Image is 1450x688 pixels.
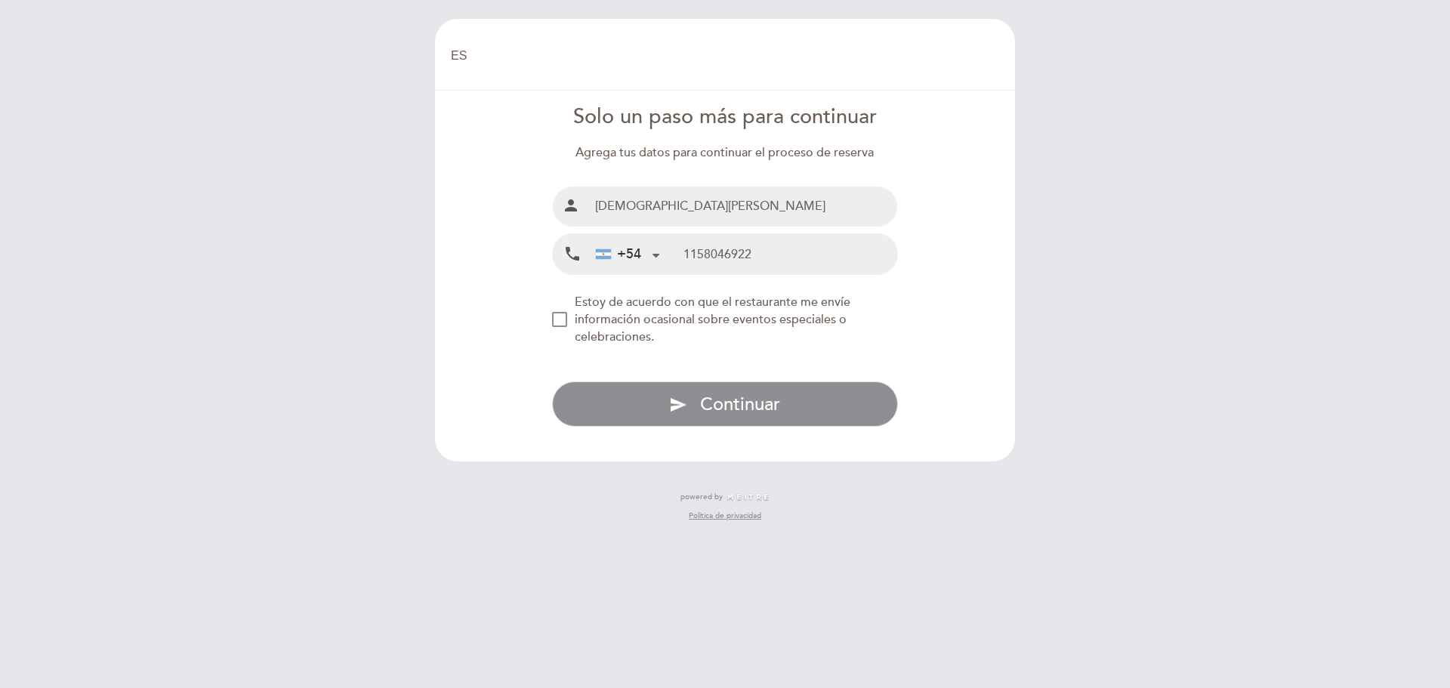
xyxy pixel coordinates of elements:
i: send [669,396,687,414]
input: Teléfono Móvil [683,234,897,274]
span: Estoy de acuerdo con que el restaurante me envíe información ocasional sobre eventos especiales o... [575,295,850,344]
md-checkbox: NEW_MODAL_AGREE_RESTAURANT_SEND_OCCASIONAL_INFO [552,294,899,346]
span: powered by [680,492,723,502]
div: +54 [596,245,641,264]
i: local_phone [563,245,582,264]
span: Continuar [700,393,780,415]
img: MEITRE [727,494,770,501]
input: Nombre y Apellido [589,187,898,227]
button: send Continuar [552,381,899,427]
a: powered by [680,492,770,502]
a: Política de privacidad [689,511,761,521]
div: Argentina: +54 [590,235,665,273]
i: person [562,196,580,214]
div: Solo un paso más para continuar [552,103,899,132]
div: Agrega tus datos para continuar el proceso de reserva [552,144,899,162]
